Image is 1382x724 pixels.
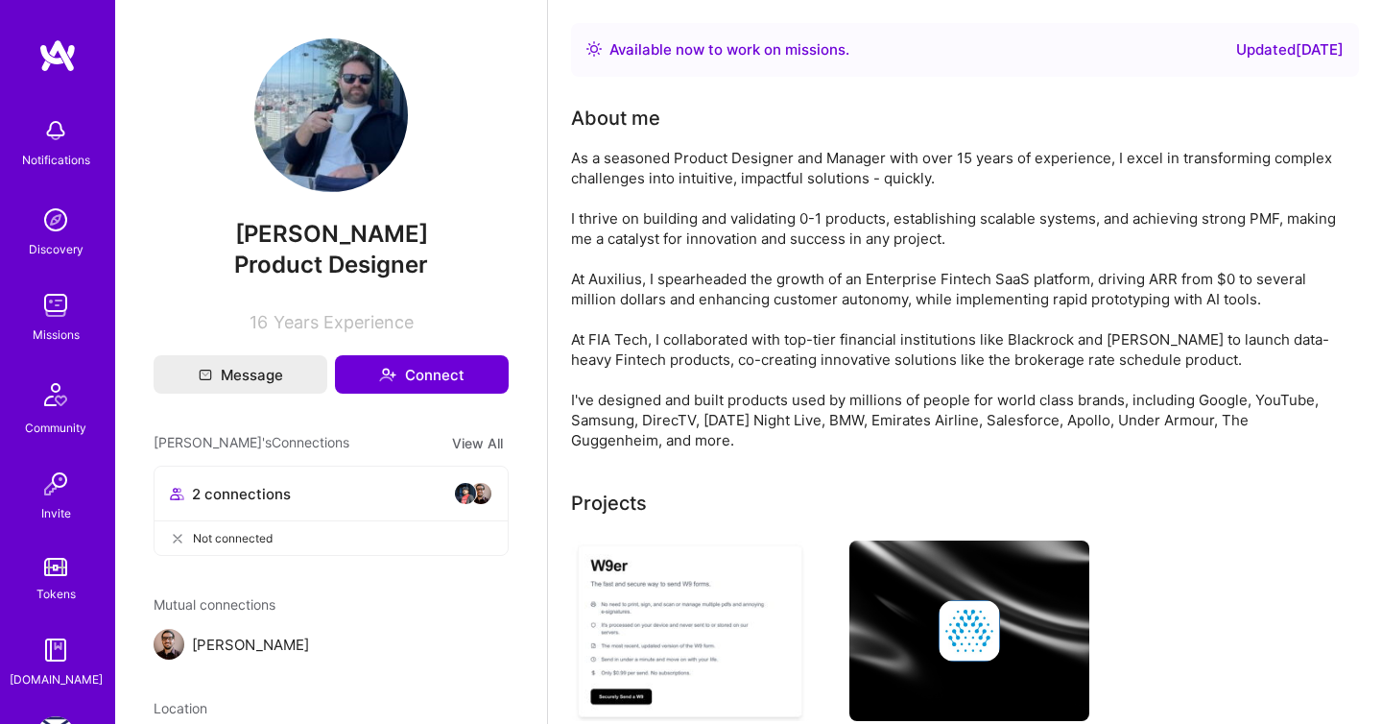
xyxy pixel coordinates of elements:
span: [PERSON_NAME] [192,635,309,655]
i: icon Mail [199,368,212,381]
button: Connect [335,355,509,394]
span: 2 connections [192,484,291,504]
span: Mutual connections [154,594,509,615]
div: Invite [41,503,71,523]
img: Cyrus Eslamian [154,629,184,660]
button: View All [446,432,509,454]
div: [DOMAIN_NAME] [10,669,103,689]
div: Community [25,418,86,438]
img: teamwork [36,286,75,325]
img: avatar [469,482,492,505]
img: guide book [36,631,75,669]
span: [PERSON_NAME] [154,220,509,249]
div: Discovery [29,239,83,259]
span: Product Designer [234,251,428,278]
img: Availability [586,41,602,57]
img: tokens [44,558,67,576]
img: Company logo [939,600,1000,662]
img: avatar [454,482,477,505]
div: As a seasoned Product Designer and Manager with over 15 years of experience, I excel in transform... [571,148,1339,450]
img: User Avatar [254,38,408,192]
img: Community [33,372,79,418]
span: Years Experience [274,312,414,332]
span: Not connected [193,528,273,548]
i: icon CloseGray [170,531,185,546]
div: Notifications [22,150,90,170]
div: Available now to work on missions . [609,38,849,61]
button: 2 connectionsavataravatarNot connected [154,466,509,556]
div: About me [571,104,660,133]
div: Location [154,698,509,718]
div: Missions [33,325,80,345]
img: Invite [36,465,75,503]
img: discovery [36,201,75,239]
img: logo [38,38,77,73]
div: Updated [DATE] [1236,38,1344,61]
img: bell [36,111,75,150]
i: icon Collaborator [170,487,184,501]
span: [PERSON_NAME]'s Connections [154,432,349,454]
img: W9er [571,541,811,721]
img: cover [849,541,1089,721]
button: Message [154,355,327,394]
div: Projects [571,489,647,518]
i: icon Connect [379,366,396,383]
div: Tokens [36,584,76,604]
span: 16 [250,312,268,332]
